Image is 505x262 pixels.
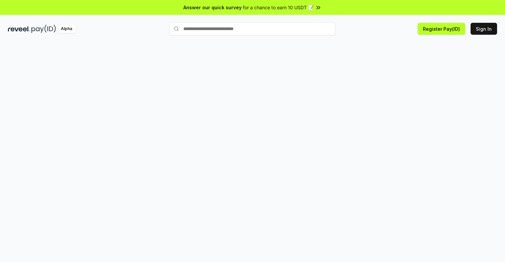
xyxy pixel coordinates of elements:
[31,25,56,33] img: pay_id
[471,23,497,35] button: Sign In
[243,4,314,11] span: for a chance to earn 10 USDT 📝
[8,25,30,33] img: reveel_dark
[183,4,242,11] span: Answer our quick survey
[57,25,76,33] div: Alpha
[418,23,465,35] button: Register Pay(ID)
